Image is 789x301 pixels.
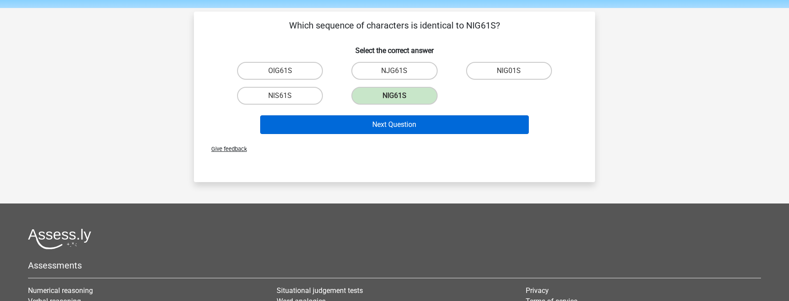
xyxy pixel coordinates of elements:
[351,62,437,80] label: NJG61S
[208,19,581,32] p: Which sequence of characters is identical to NIG61S?
[260,115,529,134] button: Next Question
[466,62,552,80] label: NIG01S
[237,62,323,80] label: OIG61S
[351,87,437,105] label: NIG61S
[28,286,93,295] a: Numerical reasoning
[526,286,549,295] a: Privacy
[28,228,91,249] img: Assessly logo
[28,260,761,271] h5: Assessments
[204,146,247,152] span: Give feedback
[208,39,581,55] h6: Select the correct answer
[277,286,363,295] a: Situational judgement tests
[237,87,323,105] label: NIS61S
